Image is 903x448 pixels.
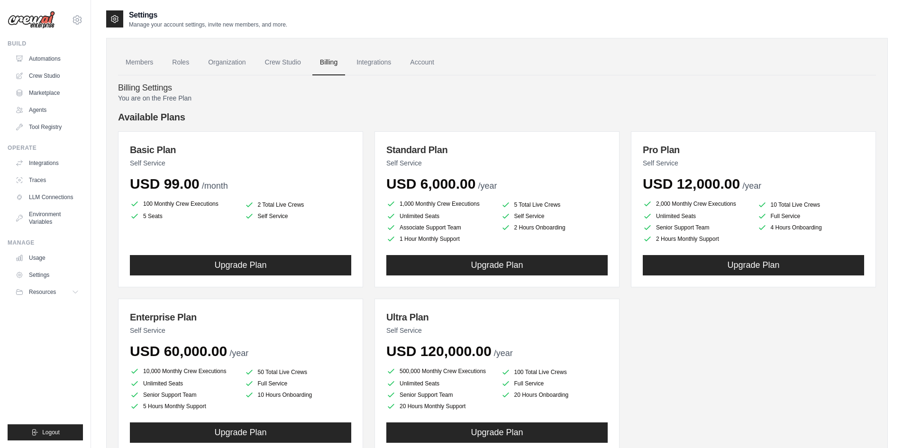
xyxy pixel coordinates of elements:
li: Unlimited Seats [386,211,493,221]
h4: Available Plans [118,110,876,124]
button: Upgrade Plan [130,255,351,275]
h3: Enterprise Plan [130,311,351,324]
p: You are on the Free Plan [118,93,876,103]
span: USD 60,000.00 [130,343,227,359]
h3: Pro Plan [643,143,864,156]
li: 2,000 Monthly Crew Executions [643,198,750,210]
img: Logo [8,11,55,29]
li: 4 Hours Onboarding [757,223,865,232]
li: 2 Total Live Crews [245,200,352,210]
div: Operate [8,144,83,152]
li: Self Service [501,211,608,221]
span: USD 120,000.00 [386,343,492,359]
li: 10 Hours Onboarding [245,390,352,400]
a: Billing [312,50,345,75]
h2: Settings [129,9,287,21]
a: Organization [201,50,253,75]
a: LLM Connections [11,190,83,205]
span: USD 99.00 [130,176,200,192]
h3: Standard Plan [386,143,608,156]
span: USD 6,000.00 [386,176,475,192]
span: Logout [42,429,60,436]
a: Crew Studio [11,68,83,83]
button: Upgrade Plan [130,422,351,443]
li: Senior Support Team [386,390,493,400]
a: Members [118,50,161,75]
a: Usage [11,250,83,265]
li: 2 Hours Monthly Support [643,234,750,244]
li: 500,000 Monthly Crew Executions [386,366,493,377]
li: 5 Hours Monthly Support [130,402,237,411]
button: Logout [8,424,83,440]
span: /year [742,181,761,191]
p: Self Service [386,158,608,168]
p: Self Service [130,326,351,335]
div: Manage [8,239,83,247]
span: /year [478,181,497,191]
a: Traces [11,173,83,188]
li: Senior Support Team [130,390,237,400]
span: /year [229,348,248,358]
a: Integrations [349,50,399,75]
a: Marketplace [11,85,83,101]
a: Crew Studio [257,50,309,75]
a: Settings [11,267,83,283]
button: Upgrade Plan [643,255,864,275]
li: 50 Total Live Crews [245,367,352,377]
li: 20 Hours Onboarding [501,390,608,400]
h4: Billing Settings [118,83,876,93]
p: Self Service [386,326,608,335]
li: Unlimited Seats [643,211,750,221]
li: 5 Seats [130,211,237,221]
button: Resources [11,284,83,300]
span: USD 12,000.00 [643,176,740,192]
li: 100 Monthly Crew Executions [130,198,237,210]
a: Agents [11,102,83,118]
li: 1 Hour Monthly Support [386,234,493,244]
div: Build [8,40,83,47]
a: Roles [164,50,197,75]
p: Manage your account settings, invite new members, and more. [129,21,287,28]
span: Resources [29,288,56,296]
button: Upgrade Plan [386,422,608,443]
li: 10,000 Monthly Crew Executions [130,366,237,377]
li: 2 Hours Onboarding [501,223,608,232]
a: Tool Registry [11,119,83,135]
li: 100 Total Live Crews [501,367,608,377]
button: Upgrade Plan [386,255,608,275]
a: Environment Variables [11,207,83,229]
p: Self Service [643,158,864,168]
li: 1,000 Monthly Crew Executions [386,198,493,210]
li: Senior Support Team [643,223,750,232]
li: Full Service [757,211,865,221]
li: Full Service [245,379,352,388]
li: 5 Total Live Crews [501,200,608,210]
h3: Ultra Plan [386,311,608,324]
li: Associate Support Team [386,223,493,232]
li: 20 Hours Monthly Support [386,402,493,411]
p: Self Service [130,158,351,168]
a: Integrations [11,155,83,171]
li: 10 Total Live Crews [757,200,865,210]
a: Automations [11,51,83,66]
span: /year [494,348,513,358]
span: /month [202,181,228,191]
li: Self Service [245,211,352,221]
li: Unlimited Seats [130,379,237,388]
li: Unlimited Seats [386,379,493,388]
li: Full Service [501,379,608,388]
h3: Basic Plan [130,143,351,156]
a: Account [402,50,442,75]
